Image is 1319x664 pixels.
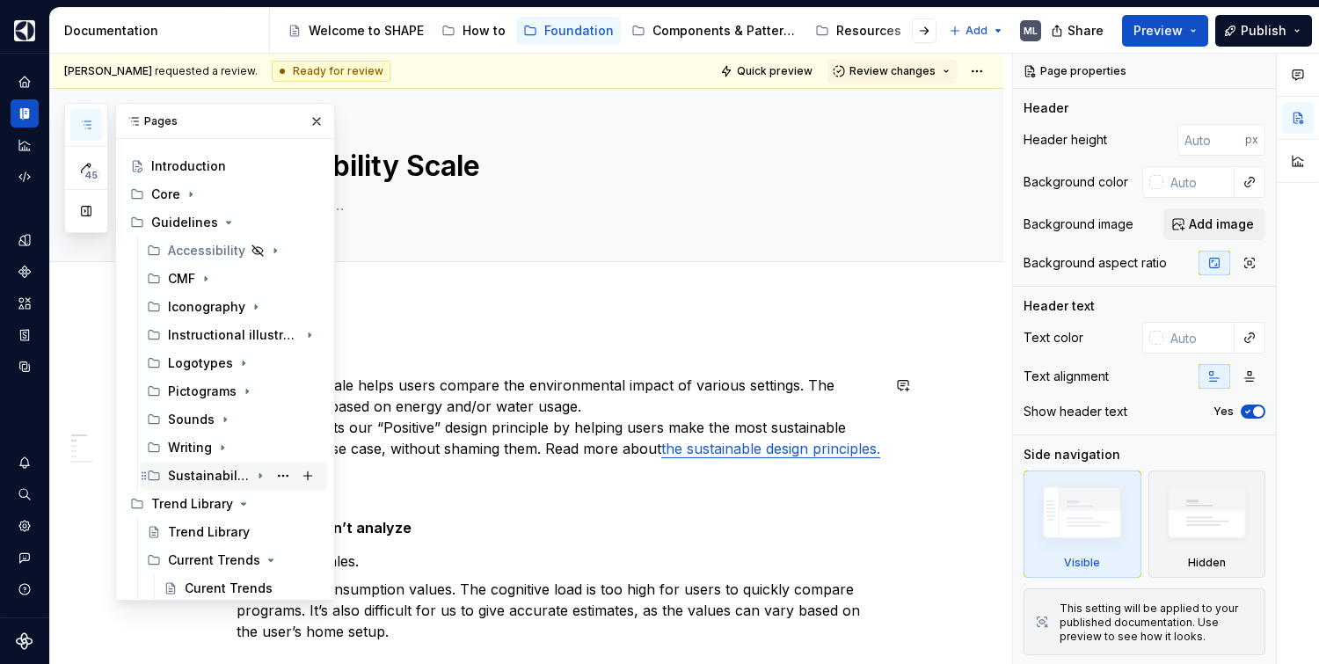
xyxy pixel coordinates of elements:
div: CMF [168,270,195,288]
div: Core [151,186,180,203]
a: Welcome to SHAPE [281,17,431,45]
div: Hidden [1148,471,1266,578]
label: Yes [1213,405,1234,419]
a: Introduction [123,152,327,180]
button: Review changes [827,59,958,84]
span: [PERSON_NAME] [64,64,152,77]
a: How to [434,17,513,45]
div: Pages [116,104,334,139]
div: Logotypes [168,354,233,372]
p: Don’t show consumption values. The cognitive load is too high for users to quickly compare progra... [237,579,880,642]
a: Resources [808,17,908,45]
div: Curent Trends [185,580,273,597]
span: Quick preview [737,64,813,78]
img: 1131f18f-9b94-42a4-847a-eabb54481545.png [14,20,35,41]
div: Header height [1024,131,1107,149]
div: Trend Library [151,495,233,513]
a: Analytics [11,131,39,159]
a: Components [11,258,39,286]
input: Auto [1163,322,1235,354]
div: Visible [1064,556,1100,570]
div: Text color [1024,329,1083,347]
span: Add image [1189,215,1254,233]
div: Current Trends [140,546,327,574]
a: Design tokens [11,226,39,254]
div: Background image [1024,215,1133,233]
div: Side navigation [1024,446,1120,463]
span: Add [966,24,987,38]
p: Use simple scales. [237,551,880,572]
button: Quick preview [715,59,820,84]
div: Foundation [544,22,614,40]
a: Curent Trends [157,574,327,602]
div: Sounds [168,411,215,428]
div: Logotypes [140,349,327,377]
a: Data sources [11,353,39,381]
h3: Guidelines [215,480,880,505]
a: Trend Library [140,518,327,546]
input: Auto [1163,166,1235,198]
div: Introduction [151,157,226,175]
a: Storybook stories [11,321,39,349]
div: Current Trends [168,551,260,569]
div: Pictograms [140,377,327,405]
div: Accessibility [168,242,245,259]
div: How to [463,22,506,40]
a: Documentation [11,99,39,128]
div: Iconography [140,293,327,321]
textarea: Sustainability Scale [212,145,877,187]
a: Foundation [516,17,621,45]
span: 45 [82,168,100,182]
button: Add image [1163,208,1265,240]
span: Preview [1133,22,1183,40]
a: Settings [11,512,39,540]
div: Instructional illustrations [168,326,299,344]
p: A sustainability scale helps users compare the environmental impact of various settings. The impa... [215,375,880,459]
a: Supernova Logo [16,632,33,650]
div: Core [123,180,327,208]
button: Search ⌘K [11,480,39,508]
div: Writing [168,439,212,456]
div: Guidelines [123,208,327,237]
div: Trend Library [123,490,327,518]
div: Documentation [64,22,262,40]
div: Assets [11,289,39,317]
div: Writing [140,434,327,462]
div: Instructional illustrations [140,321,327,349]
div: Background color [1024,173,1128,191]
div: Hidden [1188,556,1226,570]
div: Resources [836,22,901,40]
div: Guidelines [151,214,218,231]
button: Contact support [11,544,39,572]
p: px [1245,133,1258,147]
div: Visible [1024,471,1141,578]
button: Add [944,18,1009,43]
span: Share [1068,22,1104,40]
button: Share [1042,15,1115,47]
div: Sounds [140,405,327,434]
div: Background aspect ratio [1024,254,1167,272]
a: Components & Patterns [624,17,805,45]
input: Auto [1177,124,1245,156]
div: Code automation [11,163,39,191]
span: Publish [1241,22,1286,40]
div: CMF [140,265,327,293]
span: Review changes [849,64,936,78]
div: Trend Library [168,523,250,541]
button: Notifications [11,449,39,477]
div: Accessibility [140,237,327,265]
div: Iconography [168,298,245,316]
span: requested a review. [64,64,258,78]
div: Ready for review [272,61,390,82]
button: Preview [1122,15,1208,47]
div: Components & Patterns [652,22,798,40]
div: Header text [1024,297,1095,315]
a: Home [11,68,39,96]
